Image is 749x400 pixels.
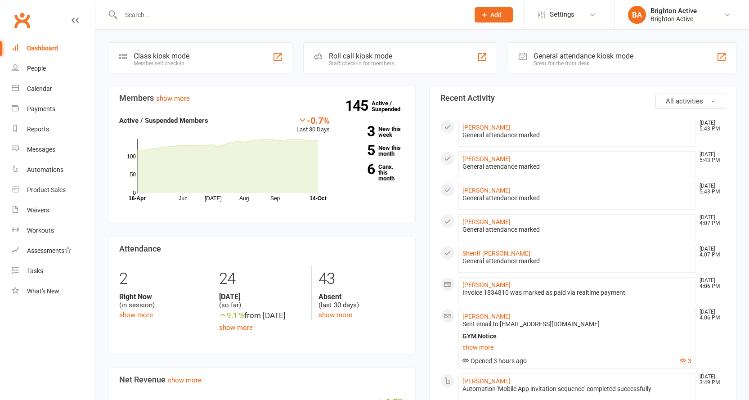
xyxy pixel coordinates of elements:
[118,9,463,21] input: Search...
[219,265,305,292] div: 24
[462,320,600,328] span: Sent email to [EMAIL_ADDRESS][DOMAIN_NAME]
[343,126,404,138] a: 3New this week
[119,244,404,253] h3: Attendance
[695,215,725,226] time: [DATE] 4:07 PM
[655,94,725,109] button: All activities
[296,115,330,125] div: -0.7%
[12,139,95,160] a: Messages
[695,309,725,321] time: [DATE] 4:06 PM
[12,38,95,58] a: Dashboard
[343,125,375,138] strong: 3
[343,145,404,157] a: 5New this month
[462,163,692,171] div: General attendance marked
[534,60,633,67] div: Great for the front desk
[650,15,697,23] div: Brighton Active
[12,200,95,220] a: Waivers
[12,160,95,180] a: Automations
[462,289,692,297] div: Invoice 1834810 was marked as paid via realtime payment
[343,144,375,157] strong: 5
[27,247,72,254] div: Assessments
[27,105,55,112] div: Payments
[27,207,49,214] div: Waivers
[27,267,43,274] div: Tasks
[27,126,49,133] div: Reports
[12,261,95,281] a: Tasks
[695,246,725,258] time: [DATE] 4:07 PM
[695,374,725,386] time: [DATE] 3:49 PM
[12,241,95,261] a: Assessments
[27,45,58,52] div: Dashboard
[12,180,95,200] a: Product Sales
[695,183,725,195] time: [DATE] 5:43 PM
[11,9,33,31] a: Clubworx
[12,119,95,139] a: Reports
[475,7,513,22] button: Add
[168,376,202,384] a: show more
[329,60,394,67] div: Staff check-in for members
[462,378,511,385] a: [PERSON_NAME]
[134,52,189,60] div: Class kiosk mode
[27,146,55,153] div: Messages
[219,292,305,301] strong: [DATE]
[12,99,95,119] a: Payments
[27,227,54,234] div: Workouts
[550,4,574,25] span: Settings
[219,324,253,332] a: show more
[219,310,305,322] div: from [DATE]
[462,194,692,202] div: General attendance marked
[119,265,205,292] div: 2
[462,187,511,194] a: [PERSON_NAME]
[440,94,726,103] h3: Recent Activity
[462,385,692,393] div: Automation 'Mobile App invitation sequence' completed successfully
[462,357,527,364] span: Opened 3 hours ago
[318,311,352,319] a: show more
[666,97,703,105] span: All activities
[650,7,697,15] div: Brighton Active
[119,292,205,310] div: (in session)
[156,94,190,103] a: show more
[680,357,691,365] button: 3
[119,311,153,319] a: show more
[329,52,394,60] div: Roll call kiosk mode
[695,278,725,289] time: [DATE] 4:06 PM
[343,162,375,176] strong: 6
[695,152,725,163] time: [DATE] 5:43 PM
[462,341,692,354] a: show more
[27,166,63,173] div: Automations
[12,281,95,301] a: What's New
[534,52,633,60] div: General attendance kiosk mode
[219,292,305,310] div: (so far)
[695,120,725,132] time: [DATE] 5:43 PM
[372,94,411,119] a: 145Active / Suspended
[27,186,66,193] div: Product Sales
[343,164,404,181] a: 6Canx. this month
[12,58,95,79] a: People
[27,85,52,92] div: Calendar
[345,99,372,112] strong: 145
[119,117,208,125] strong: Active / Suspended Members
[296,115,330,135] div: Last 30 Days
[318,292,404,301] strong: Absent
[12,79,95,99] a: Calendar
[219,311,244,320] span: 9.1 %
[27,65,46,72] div: People
[462,333,692,340] div: GYM Notice
[134,60,189,67] div: Member self check-in
[462,131,692,139] div: General attendance marked
[462,124,511,131] a: [PERSON_NAME]
[462,226,692,234] div: General attendance marked
[318,265,404,292] div: 43
[462,257,692,265] div: General attendance marked
[628,6,646,24] div: BA
[462,218,511,225] a: [PERSON_NAME]
[12,220,95,241] a: Workouts
[490,11,502,18] span: Add
[119,375,404,384] h3: Net Revenue
[318,292,404,310] div: (last 30 days)
[462,313,511,320] a: [PERSON_NAME]
[27,288,59,295] div: What's New
[462,155,511,162] a: [PERSON_NAME]
[119,292,205,301] strong: Right Now
[462,281,511,288] a: [PERSON_NAME]
[462,250,530,257] a: Sheriff [PERSON_NAME]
